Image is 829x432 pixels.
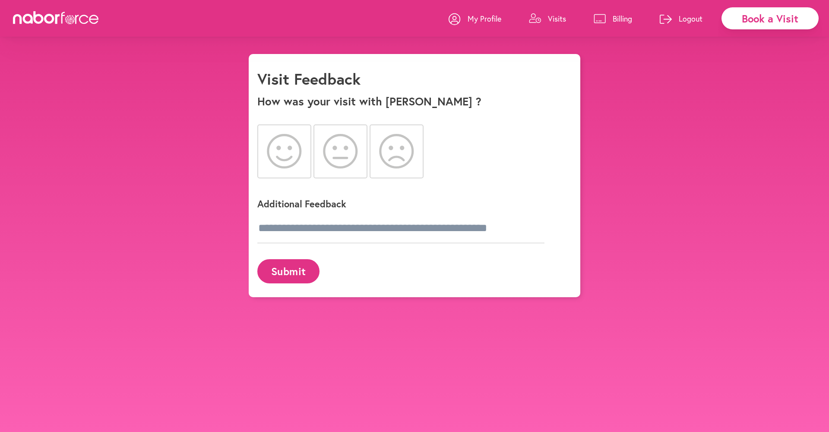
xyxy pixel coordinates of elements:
[594,6,632,32] a: Billing
[613,13,632,24] p: Billing
[721,7,819,29] div: Book a Visit
[257,70,361,88] h1: Visit Feedback
[660,6,702,32] a: Logout
[468,13,501,24] p: My Profile
[548,13,566,24] p: Visits
[679,13,702,24] p: Logout
[257,259,320,283] button: Submit
[257,197,560,210] p: Additional Feedback
[257,95,572,108] p: How was your visit with [PERSON_NAME] ?
[449,6,501,32] a: My Profile
[529,6,566,32] a: Visits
